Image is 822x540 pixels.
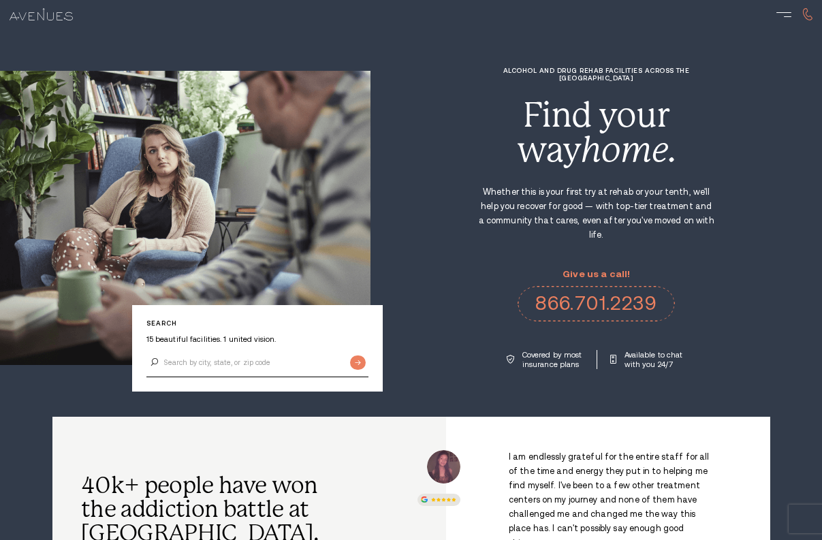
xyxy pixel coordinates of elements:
p: Search [146,319,368,327]
p: 15 beautiful facilities. 1 united vision. [146,334,368,344]
i: home. [581,130,676,170]
h1: Alcohol and Drug Rehab Facilities across the [GEOGRAPHIC_DATA] [477,67,716,82]
p: Available to chat with you 24/7 [625,350,686,369]
a: 866.701.2239 [518,286,675,321]
a: Covered by most insurance plans [507,350,584,369]
p: Give us a call! [518,269,675,279]
p: Whether this is your first try at rehab or your tenth, we'll help you recover for good — with top... [477,185,716,242]
div: Find your way [477,98,716,167]
a: Available to chat with you 24/7 [610,350,686,369]
p: Covered by most insurance plans [522,350,584,369]
input: Search by city, state, or zip code [146,349,368,377]
input: Submit [350,355,366,370]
